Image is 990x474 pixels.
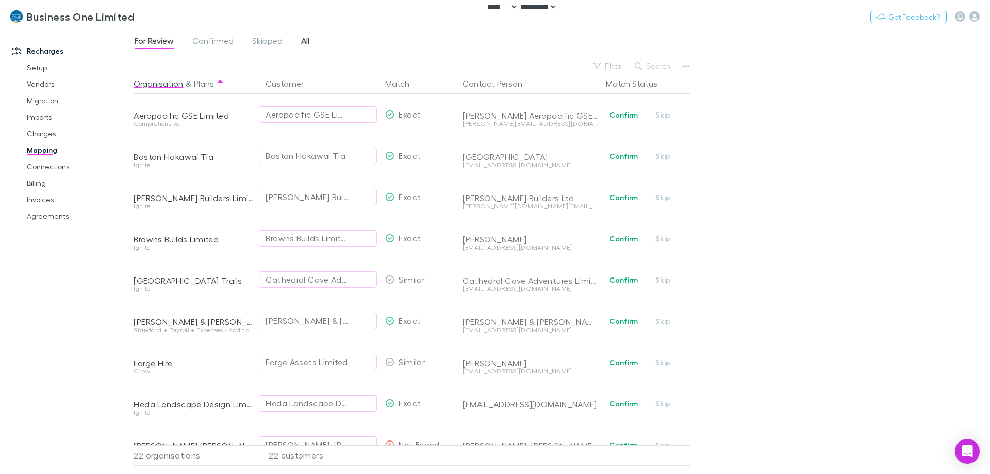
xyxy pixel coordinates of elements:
[266,150,345,162] div: Boston Hakawai Tia
[463,121,598,127] div: [PERSON_NAME][EMAIL_ADDRESS][DOMAIN_NAME]
[16,92,139,109] a: Migration
[399,109,421,119] span: Exact
[647,274,680,286] button: Skip
[134,234,253,244] div: Browns Builds Limited
[630,60,676,72] button: Search
[603,315,645,328] button: Confirm
[647,150,680,162] button: Skip
[134,286,253,292] div: Ignite
[252,36,283,49] span: Skipped
[259,189,377,205] button: [PERSON_NAME] Builders Limited
[16,158,139,175] a: Connections
[192,36,234,49] span: Confirmed
[134,73,253,94] div: &
[603,398,645,410] button: Confirm
[16,76,139,92] a: Vendors
[259,148,377,164] button: Boston Hakawai Tia
[134,244,253,251] div: Ignite
[266,73,316,94] button: Customer
[606,73,670,94] button: Match Status
[603,356,645,369] button: Confirm
[134,399,253,410] div: Heda Landscape Design Limited
[266,356,348,368] div: Forge Assets Limited
[399,192,421,202] span: Exact
[16,125,139,142] a: Charges
[266,232,350,244] div: Browns Builds Limited
[463,234,598,244] div: [PERSON_NAME]
[385,73,422,94] button: Match
[134,193,253,203] div: [PERSON_NAME] Builders Limited
[588,60,628,72] button: Filter
[399,316,421,325] span: Exact
[603,150,645,162] button: Confirm
[399,398,421,408] span: Exact
[301,36,309,49] span: All
[16,59,139,76] a: Setup
[134,445,257,466] div: 22 organisations
[463,358,598,368] div: [PERSON_NAME]
[259,271,377,288] button: Cathedral Cove Adventures Limited
[194,73,214,94] button: Plans
[259,313,377,329] button: [PERSON_NAME] & [PERSON_NAME]
[647,356,680,369] button: Skip
[259,395,377,412] button: Heda Landscape Design Limited
[266,397,350,410] div: Heda Landscape Design Limited
[399,151,421,160] span: Exact
[259,354,377,370] button: Forge Assets Limited
[603,191,645,204] button: Confirm
[463,399,598,410] div: [EMAIL_ADDRESS][DOMAIN_NAME]
[603,439,645,451] button: Confirm
[134,327,253,333] div: Standard + Payroll + Expenses • Additional Employee Charges
[955,439,980,464] div: Open Intercom Messenger
[463,110,598,121] div: [PERSON_NAME] Aeropacific GSE Limited
[135,36,174,49] span: For Review
[134,317,253,327] div: [PERSON_NAME] & [PERSON_NAME]
[870,11,947,23] button: Got Feedback?
[27,10,134,23] h3: Business One Limited
[4,4,140,29] a: Business One Limited
[16,142,139,158] a: Mapping
[16,191,139,208] a: Invoices
[266,315,350,327] div: [PERSON_NAME] & [PERSON_NAME]
[134,73,183,94] button: Organisation
[603,233,645,245] button: Confirm
[603,274,645,286] button: Confirm
[463,162,598,168] div: [EMAIL_ADDRESS][DOMAIN_NAME]
[463,327,598,333] div: [EMAIL_ADDRESS][DOMAIN_NAME]
[463,152,598,162] div: [GEOGRAPHIC_DATA]
[399,274,425,284] span: Similar
[259,436,377,453] button: [PERSON_NAME], [PERSON_NAME] and [PERSON_NAME]
[16,109,139,125] a: Imports
[134,410,253,416] div: Ignite
[257,445,381,466] div: 22 customers
[266,438,350,451] div: [PERSON_NAME], [PERSON_NAME] and [PERSON_NAME]
[399,357,425,367] span: Similar
[134,440,253,451] div: [PERSON_NAME] [PERSON_NAME] and [PERSON_NAME]
[266,191,350,203] div: [PERSON_NAME] Builders Limited
[134,162,253,168] div: Ignite
[647,191,680,204] button: Skip
[463,286,598,292] div: [EMAIL_ADDRESS][DOMAIN_NAME]
[134,110,253,121] div: Aeropacific GSE Limited
[463,275,598,286] div: Cathedral Cove Adventures Limited
[463,244,598,251] div: [EMAIL_ADDRESS][DOMAIN_NAME]
[16,175,139,191] a: Billing
[259,230,377,247] button: Browns Builds Limited
[647,315,680,328] button: Skip
[647,398,680,410] button: Skip
[2,43,139,59] a: Recharges
[647,109,680,121] button: Skip
[399,233,421,243] span: Exact
[463,73,535,94] button: Contact Person
[134,275,253,286] div: [GEOGRAPHIC_DATA] Trails
[266,108,350,121] div: Aeropacific GSE Limited
[259,106,377,123] button: Aeropacific GSE Limited
[463,368,598,374] div: [EMAIL_ADDRESS][DOMAIN_NAME]
[134,203,253,209] div: Ignite
[399,439,439,449] span: Not Found
[134,121,253,127] div: Comprehensive
[134,152,253,162] div: Boston Hakawai Tia
[16,208,139,224] a: Agreements
[10,10,23,23] img: Business One Limited's Logo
